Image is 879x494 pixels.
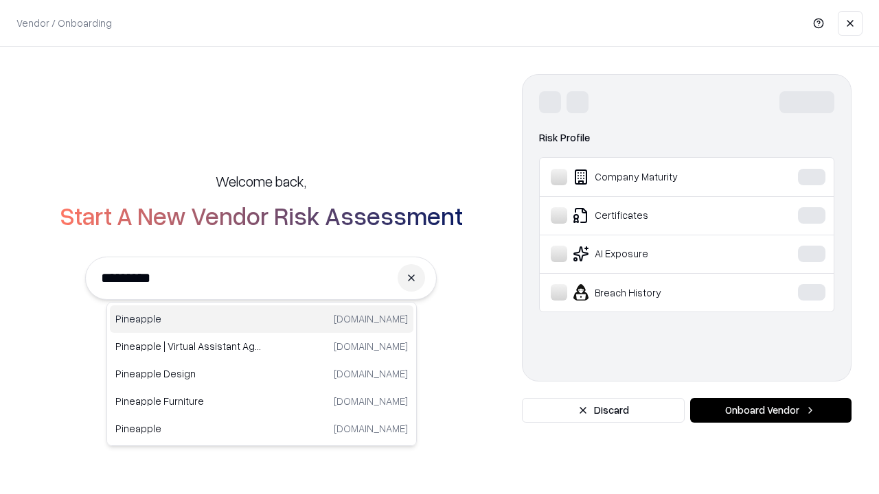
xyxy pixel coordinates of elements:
[334,421,408,436] p: [DOMAIN_NAME]
[551,207,756,224] div: Certificates
[334,394,408,408] p: [DOMAIN_NAME]
[522,398,685,423] button: Discard
[115,421,262,436] p: Pineapple
[551,284,756,301] div: Breach History
[115,311,262,326] p: Pineapple
[106,302,417,446] div: Suggestions
[551,246,756,262] div: AI Exposure
[334,311,408,326] p: [DOMAIN_NAME]
[216,172,306,191] h5: Welcome back,
[16,16,112,30] p: Vendor / Onboarding
[115,366,262,381] p: Pineapple Design
[60,202,463,229] h2: Start A New Vendor Risk Assessment
[115,339,262,353] p: Pineapple | Virtual Assistant Agency
[115,394,262,408] p: Pineapple Furniture
[690,398,852,423] button: Onboard Vendor
[551,169,756,185] div: Company Maturity
[334,366,408,381] p: [DOMAIN_NAME]
[334,339,408,353] p: [DOMAIN_NAME]
[539,130,834,146] div: Risk Profile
